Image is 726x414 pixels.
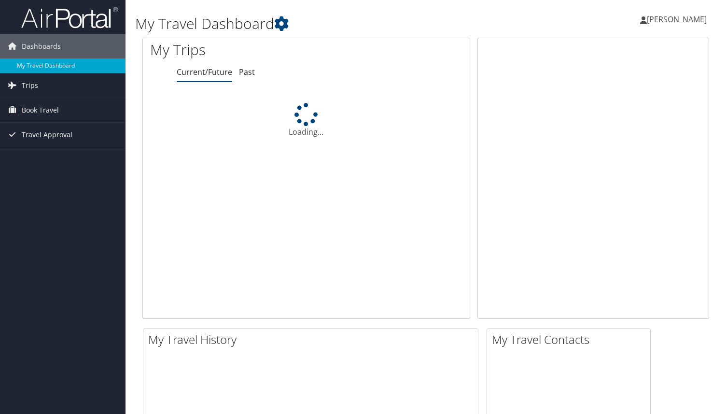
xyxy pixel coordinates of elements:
a: [PERSON_NAME] [640,5,716,34]
h2: My Travel History [148,331,478,348]
h1: My Travel Dashboard [135,14,523,34]
span: Book Travel [22,98,59,122]
h1: My Trips [150,40,326,60]
span: Trips [22,73,38,98]
span: Dashboards [22,34,61,58]
span: [PERSON_NAME] [647,14,707,25]
h2: My Travel Contacts [492,331,650,348]
a: Current/Future [177,67,232,77]
div: Loading... [143,103,470,138]
img: airportal-logo.png [21,6,118,29]
span: Travel Approval [22,123,72,147]
a: Past [239,67,255,77]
